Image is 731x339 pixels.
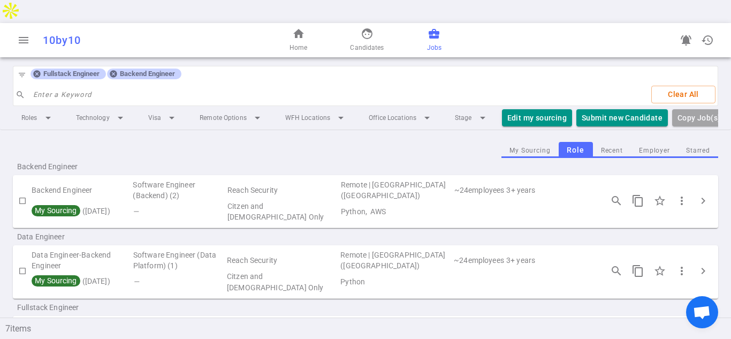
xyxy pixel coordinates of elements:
td: Check to Select for Matching [13,179,32,222]
td: Check to Select for Matching [13,250,32,292]
button: Copy this job's short summary. For full job description, use 3 dots -> Copy Long JD [627,190,649,212]
span: Fullstack Engineer [17,302,154,313]
span: content_copy [631,265,644,277]
td: 24 | Employee Count [453,179,506,201]
button: Open job engagements details [606,260,627,282]
a: Candidates [350,27,384,53]
li: Visa [140,108,187,127]
span: content_copy [631,194,644,207]
span: Data Engineer [17,231,154,242]
span: menu [17,34,30,47]
td: Visa [226,271,339,292]
td: Remote | Sunnyvale (San Francisco Bay Area) [340,179,453,201]
td: Experience [505,250,593,271]
button: Clear All [651,86,715,103]
span: Fullstack Engineer [39,70,104,78]
button: Open job engagements details [606,190,627,212]
button: Open menu [13,29,34,51]
li: WFH Locations [277,108,356,127]
td: Remote | Sunnyvale (San Francisco Bay Area) [339,250,453,271]
button: Click to expand [692,190,714,212]
span: Backend Engineer [17,161,154,172]
button: Submit new Candidate [576,109,668,127]
td: Technical Skills Python, AWS [340,201,593,222]
td: Experience [505,179,593,201]
button: Recent [593,144,631,158]
td: My Sourcing [32,271,132,292]
button: Employer [631,144,678,158]
td: Software Engineer (Backend) (2) [132,179,226,201]
button: My Sourcing [501,144,559,158]
span: more_vert [675,265,688,277]
li: Remote Options [191,108,272,127]
span: history [701,34,714,47]
div: Click to Starred [649,260,671,282]
td: Flags [132,271,226,292]
button: Role [559,142,593,159]
div: Open chat [686,296,718,328]
li: Office Locations [360,108,442,127]
button: Click to expand [692,260,714,282]
span: home [292,27,305,40]
span: filter_list [18,71,26,79]
li: Technology [67,108,135,127]
td: Reach Security [226,250,339,271]
span: ( [DATE] ) [32,207,110,215]
div: Click to Starred [649,190,671,212]
span: search_insights [610,194,623,207]
span: Home [290,42,307,53]
button: Copy this job's short summary. For full job description, use 3 dots -> Copy Long JD [627,260,649,282]
span: chevron_right [697,194,710,207]
a: Jobs [427,27,441,53]
span: chevron_right [697,265,710,277]
i: — [133,207,139,216]
td: Visa [226,201,340,222]
span: business_center [428,27,440,40]
td: Reach Security [226,179,340,201]
td: Data Engineer-Backend Engineer [32,250,132,271]
a: Home [290,27,307,53]
span: ( [DATE] ) [32,277,110,285]
td: Flags [132,201,226,222]
span: search [16,90,25,100]
li: Stage [446,108,498,127]
td: 24 | Employee Count [453,250,505,271]
td: My Sourcing [32,201,132,222]
li: Roles [13,108,63,127]
span: Jobs [427,42,441,53]
span: more_vert [675,194,688,207]
div: 10by10 [43,34,239,47]
td: Technical Skills Python [339,271,593,292]
span: Candidates [350,42,384,53]
span: My Sourcing [33,276,78,285]
span: notifications_active [680,34,692,47]
i: — [133,277,139,286]
a: Go to see announcements [675,29,697,51]
td: Software Engineer (Data Platform) (1) [132,250,226,271]
span: My Sourcing [33,206,78,215]
span: Backend Engineer [116,70,179,78]
button: Edit my sourcing [502,109,572,127]
td: Backend Engineer [32,179,132,201]
span: face [361,27,374,40]
button: Open history [697,29,718,51]
button: Starred [678,144,718,158]
button: expand_less [718,313,731,326]
span: search_insights [610,265,623,277]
